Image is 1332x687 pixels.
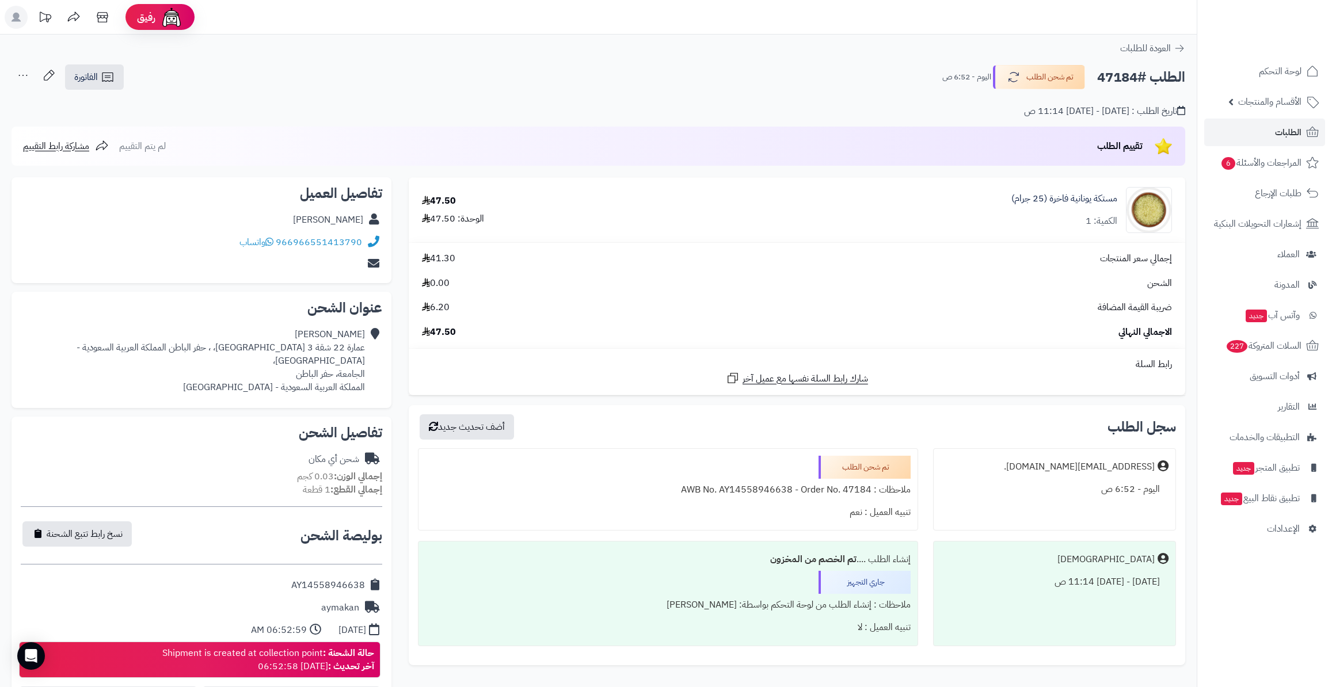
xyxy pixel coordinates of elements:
[1250,368,1300,384] span: أدوات التسويق
[1204,362,1325,390] a: أدوات التسويق
[1204,515,1325,543] a: الإعدادات
[420,414,514,440] button: أضف تحديث جديد
[1254,9,1321,33] img: logo-2.png
[1278,399,1300,415] span: التقارير
[338,624,366,637] div: [DATE]
[21,301,382,315] h2: عنوان الشحن
[942,71,991,83] small: اليوم - 6:52 ص
[1233,462,1254,475] span: جديد
[160,6,183,29] img: ai-face.png
[23,139,89,153] span: مشاركة رابط التقييم
[1011,192,1117,205] a: مستكة يونانية فاخرة (25 جرام)
[239,235,273,249] a: واتساب
[293,213,363,227] div: [PERSON_NAME]
[1220,490,1300,506] span: تطبيق نقاط البيع
[1097,66,1185,89] h2: الطلب #47184
[819,571,911,594] div: جاري التجهيز
[1238,94,1301,110] span: الأقسام والمنتجات
[321,601,359,615] div: aymakan
[1204,393,1325,421] a: التقارير
[1275,124,1301,140] span: الطلبات
[1230,429,1300,445] span: التطبيقات والخدمات
[300,529,382,543] h2: بوليصة الشحن
[726,371,868,386] a: شارك رابط السلة نفسها مع عميل آخر
[425,616,911,639] div: تنبيه العميل : لا
[422,252,455,265] span: 41.30
[1204,423,1325,451] a: التطبيقات والخدمات
[1214,216,1301,232] span: إشعارات التحويلات البنكية
[137,10,155,24] span: رفيق
[1259,63,1301,79] span: لوحة التحكم
[74,70,98,84] span: الفاتورة
[1221,157,1235,170] span: 6
[1227,340,1247,353] span: 227
[425,501,911,524] div: تنبيه العميل : نعم
[334,470,382,483] strong: إجمالي الوزن:
[1204,271,1325,299] a: المدونة
[31,6,59,32] a: تحديثات المنصة
[323,646,374,660] strong: حالة الشحنة :
[422,326,456,339] span: 47.50
[1255,185,1301,201] span: طلبات الإرجاع
[1232,460,1300,476] span: تطبيق المتجر
[1127,187,1171,233] img: 1693556992-Mastic,%20Greece%202-90x90.jpg
[330,483,382,497] strong: إجمالي القطع:
[23,139,109,153] a: مشاركة رابط التقييم
[251,624,307,637] div: 06:52:59 AM
[413,358,1181,371] div: رابط السلة
[1120,41,1171,55] span: العودة للطلبات
[422,301,450,314] span: 6.20
[941,478,1169,501] div: اليوم - 6:52 ص
[422,194,456,208] div: 47.50
[770,552,857,566] b: تم الخصم من المخزون
[1204,119,1325,146] a: الطلبات
[1277,246,1300,262] span: العملاء
[1086,215,1117,228] div: الكمية: 1
[1108,420,1176,434] h3: سجل الطلب
[1120,41,1185,55] a: العودة للطلبات
[1204,301,1325,329] a: وآتس آبجديد
[1097,139,1143,153] span: تقييم الطلب
[303,483,382,497] small: 1 قطعة
[1098,301,1172,314] span: ضريبة القيمة المضافة
[1221,493,1242,505] span: جديد
[1004,460,1155,474] div: [EMAIL_ADDRESS][DOMAIN_NAME].
[291,579,365,592] div: AY14558946638
[65,64,124,90] a: الفاتورة
[425,479,911,501] div: ملاحظات : AWB No. AY14558946638 - Order No. 47184
[993,65,1085,89] button: تم شحن الطلب
[1204,180,1325,207] a: طلبات الإرجاع
[819,456,911,479] div: تم شحن الطلب
[422,212,484,226] div: الوحدة: 47.50
[941,571,1169,593] div: [DATE] - [DATE] 11:14 ص
[1147,277,1172,290] span: الشحن
[22,521,132,547] button: نسخ رابط تتبع الشحنة
[17,642,45,670] div: Open Intercom Messenger
[1204,210,1325,238] a: إشعارات التحويلات البنكية
[1204,484,1325,512] a: تطبيق نقاط البيعجديد
[425,594,911,616] div: ملاحظات : إنشاء الطلب من لوحة التحكم بواسطة: [PERSON_NAME]
[422,277,450,290] span: 0.00
[1220,155,1301,171] span: المراجعات والأسئلة
[1246,310,1267,322] span: جديد
[1274,277,1300,293] span: المدونة
[1204,149,1325,177] a: المراجعات والأسئلة6
[1024,105,1185,118] div: تاريخ الطلب : [DATE] - [DATE] 11:14 ص
[47,527,123,541] span: نسخ رابط تتبع الشحنة
[119,139,166,153] span: لم يتم التقييم
[1057,553,1155,566] div: [DEMOGRAPHIC_DATA]
[328,659,374,673] strong: آخر تحديث :
[1204,332,1325,360] a: السلات المتروكة227
[1204,58,1325,85] a: لوحة التحكم
[1100,252,1172,265] span: إجمالي سعر المنتجات
[743,372,868,386] span: شارك رابط السلة نفسها مع عميل آخر
[1204,454,1325,482] a: تطبيق المتجرجديد
[1226,338,1301,354] span: السلات المتروكة
[1245,307,1300,323] span: وآتس آب
[162,647,374,673] div: Shipment is created at collection point [DATE] 06:52:58
[1118,326,1172,339] span: الاجمالي النهائي
[21,186,382,200] h2: تفاصيل العميل
[297,470,382,483] small: 0.03 كجم
[1204,241,1325,268] a: العملاء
